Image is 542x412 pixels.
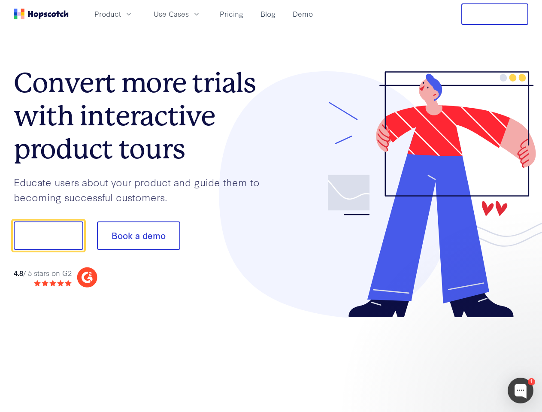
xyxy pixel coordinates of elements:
button: Free Trial [461,3,528,25]
a: Pricing [216,7,247,21]
div: 1 [528,378,535,385]
strong: 4.8 [14,268,23,278]
a: Home [14,9,69,19]
button: Product [89,7,138,21]
p: Educate users about your product and guide them to becoming successful customers. [14,175,271,204]
span: Product [94,9,121,19]
button: Book a demo [97,221,180,250]
a: Blog [257,7,279,21]
button: Use Cases [148,7,206,21]
button: Show me! [14,221,83,250]
span: Use Cases [154,9,189,19]
a: Demo [289,7,316,21]
h1: Convert more trials with interactive product tours [14,67,271,165]
div: / 5 stars on G2 [14,268,72,279]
